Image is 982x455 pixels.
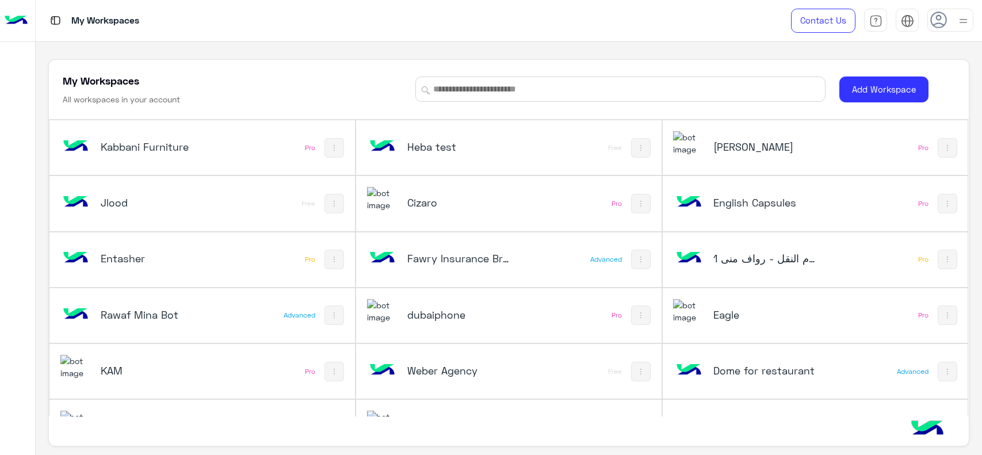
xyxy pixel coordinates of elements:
div: Pro [305,255,315,264]
h5: Eagle [713,308,816,322]
img: 137472623329108 [673,243,704,274]
img: 228235970373281 [60,355,91,380]
div: Pro [918,199,928,208]
div: Pro [918,311,928,320]
img: tab [869,14,882,28]
h5: KAM [101,364,203,377]
div: Free [608,143,622,152]
img: bot image [673,411,704,442]
h6: All workspaces in your account [63,94,180,105]
h5: dubaiphone [407,308,510,322]
h5: Rawaf Mina Bot [101,308,203,322]
img: bot image [60,243,91,274]
div: Pro [612,199,622,208]
img: bot image [673,187,704,218]
a: Contact Us [791,9,855,33]
p: My Workspaces [71,13,139,29]
h5: نظام النقل - رواف منى 1 [713,251,816,265]
div: Pro [612,311,622,320]
div: Pro [918,255,928,264]
div: Free [301,199,315,208]
img: 630227726849311 [367,411,398,435]
h5: Heba test [407,140,510,154]
h5: English Capsules [713,196,816,209]
img: tab [901,14,914,28]
h5: Fawry Insurance Brokerage`s [407,251,510,265]
h5: My Workspaces [63,74,139,87]
img: 919860931428189 [367,187,398,212]
img: bot image [367,355,398,386]
h5: Cizaro [407,196,510,209]
a: tab [864,9,887,33]
h5: Kabbani Furniture [101,140,203,154]
div: Free [608,367,622,376]
img: 114004088273201 [60,411,91,435]
img: bot image [673,355,704,386]
button: Add Workspace [839,77,928,102]
img: tab [48,13,63,28]
div: Pro [305,367,315,376]
img: profile [956,14,970,28]
img: 146205905242462 [60,187,91,218]
img: hulul-logo.png [907,409,947,449]
img: bot image [367,243,398,274]
img: 322208621163248 [673,131,704,156]
div: Advanced [590,255,622,264]
div: Advanced [284,311,315,320]
h5: Entasher [101,251,203,265]
h5: Jlood [101,196,203,209]
h5: Dome for restaurant [713,364,816,377]
div: Pro [305,143,315,152]
h5: Weber Agency [407,364,510,377]
img: bot image [367,131,398,162]
h5: Ahmed El Sallab [713,140,816,154]
img: bot image [60,131,91,162]
img: Logo [5,9,28,33]
img: bot image [60,299,91,330]
div: Pro [918,143,928,152]
img: 713415422032625 [673,299,704,324]
img: 1403182699927242 [367,299,398,324]
div: Advanced [897,367,928,376]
